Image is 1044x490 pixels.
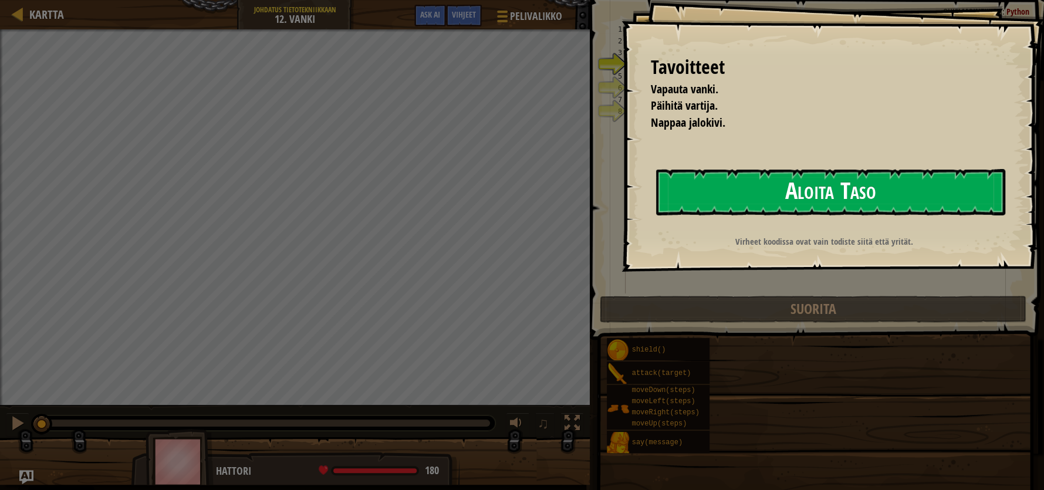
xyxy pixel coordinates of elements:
li: Nappaa jalokivi. [636,114,1000,131]
button: Aloita Taso [656,169,1005,215]
span: shield() [632,346,666,354]
div: 8 [606,106,626,117]
div: 2 [606,35,626,47]
span: moveUp(steps) [632,420,687,428]
a: Kartta [23,6,64,22]
button: Toggle fullscreen [560,413,584,437]
div: 4 [606,59,626,70]
span: Kartta [29,6,64,22]
span: Nappaa jalokivi. [651,114,725,130]
div: 5 [606,70,626,82]
span: moveLeft(steps) [632,397,695,405]
div: health: 180 / 180 [319,465,439,476]
span: Ask AI [420,9,440,20]
span: moveRight(steps) [632,408,700,417]
span: Pelivalikko [510,9,562,24]
button: Suorita [600,296,1026,323]
img: portrait.png [607,432,629,454]
span: moveDown(steps) [632,386,695,394]
img: portrait.png [607,397,629,420]
li: Päihitä vartija. [636,97,1000,114]
button: Ask AI [19,470,33,484]
strong: Virheet koodissa ovat vain todiste siitä että yrität. [735,235,913,248]
li: Vapauta vanki. [636,81,1000,98]
div: Tavoitteet [651,54,1003,81]
img: portrait.png [607,363,629,385]
div: 1 [606,23,626,35]
div: Hattori [216,464,448,479]
span: Vapauta vanki. [651,81,718,97]
div: 3 [606,47,626,59]
button: Aänenvoimakkuus [506,413,529,437]
span: 180 [425,463,439,478]
button: ♫ [535,413,555,437]
span: say(message) [632,438,683,447]
button: Ctrl + P: Pause [6,413,29,437]
span: attack(target) [632,369,691,377]
button: Pelivalikko [488,5,569,32]
button: Ask AI [414,5,446,26]
div: 6 [606,82,626,94]
span: ♫ [538,414,549,432]
img: portrait.png [607,339,629,361]
div: 7 [606,94,626,106]
span: Päihitä vartija. [651,97,718,113]
span: Vihjeet [452,9,476,20]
